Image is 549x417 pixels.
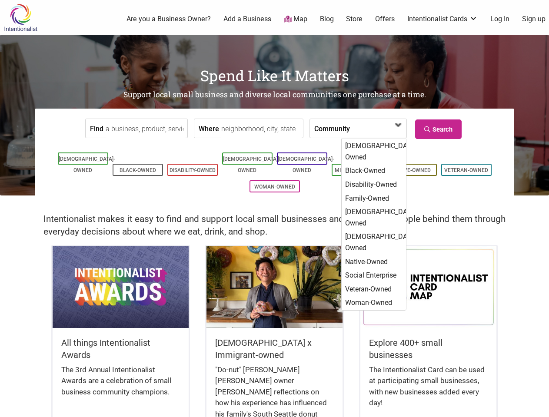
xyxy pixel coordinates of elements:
div: Family-Owned [343,192,405,205]
a: [DEMOGRAPHIC_DATA]-Owned [278,156,334,173]
a: Are you a Business Owner? [126,14,211,24]
h5: [DEMOGRAPHIC_DATA] x Immigrant-owned [215,337,334,361]
img: Intentionalist Awards [53,246,189,328]
a: Intentionalist Cards [407,14,478,24]
div: Social Enterprise [343,268,405,282]
a: Minority-Owned [335,167,379,173]
label: Find [90,119,103,138]
img: Intentionalist Card Map [360,246,496,328]
a: Disability-Owned [170,167,216,173]
div: Native-Owned [343,255,405,269]
label: Community [314,119,350,138]
a: Woman-Owned [254,184,295,190]
label: Where [199,119,219,138]
h5: All things Intentionalist Awards [61,337,180,361]
a: [DEMOGRAPHIC_DATA]-Owned [223,156,279,173]
a: Map [284,14,307,24]
a: Log In [490,14,509,24]
a: [DEMOGRAPHIC_DATA]-Owned [59,156,115,173]
div: Black-Owned [343,164,405,178]
a: Sign up [522,14,546,24]
input: a business, product, service [106,119,185,139]
div: [DEMOGRAPHIC_DATA]-Owned [343,230,405,255]
div: [DEMOGRAPHIC_DATA]-Owned [343,139,405,164]
a: Search [415,119,462,139]
a: Black-Owned [120,167,156,173]
img: King Donuts - Hong Chhuor [206,246,343,328]
div: Disability-Owned [343,178,405,192]
a: Native-Owned [393,167,431,173]
h2: Intentionalist makes it easy to find and support local small businesses and the diverse people be... [43,213,506,238]
div: Veteran-Owned [343,282,405,296]
div: Woman-Owned [343,296,405,310]
a: Blog [320,14,334,24]
a: Add a Business [223,14,271,24]
div: The 3rd Annual Intentionalist Awards are a celebration of small business community champions. [61,364,180,407]
a: Veteran-Owned [444,167,488,173]
a: Offers [375,14,395,24]
input: neighborhood, city, state [221,119,301,139]
a: Store [346,14,363,24]
h5: Explore 400+ small businesses [369,337,488,361]
div: [DEMOGRAPHIC_DATA]-Owned [343,205,405,230]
